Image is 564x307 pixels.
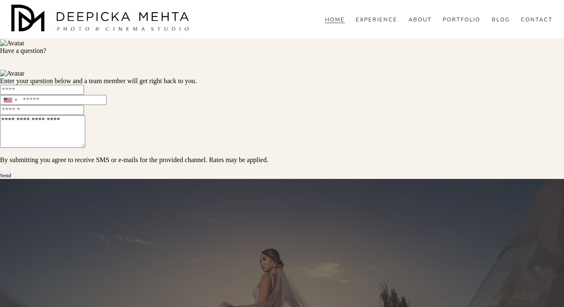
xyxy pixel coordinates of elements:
a: PORTFOLIO [443,16,480,24]
img: Austin Wedding Photographer - Deepicka Mehta Photography &amp; Cinematography [11,5,192,34]
a: ABOUT [409,16,432,24]
a: folder dropdown [492,16,510,24]
a: CONTACT [521,16,553,24]
a: HOME [325,16,345,24]
span: BLOG [492,17,510,24]
a: EXPERIENCE [356,16,397,24]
